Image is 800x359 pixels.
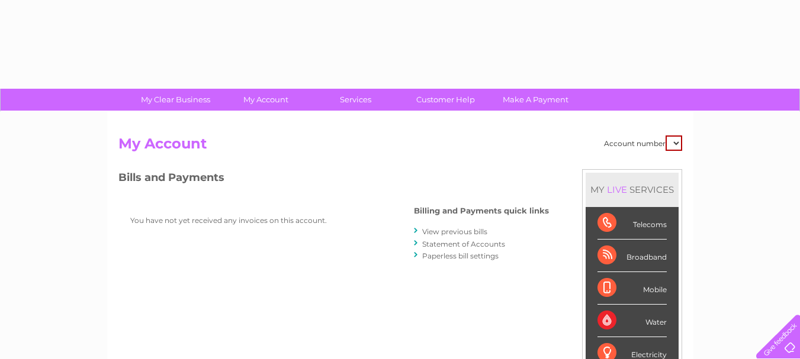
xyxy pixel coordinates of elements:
a: Make A Payment [487,89,584,111]
p: You have not yet received any invoices on this account. [130,215,367,226]
h4: Billing and Payments quick links [414,206,549,215]
a: Statement of Accounts [422,240,505,248]
div: Account number [604,135,682,151]
h2: My Account [118,135,682,158]
a: View previous bills [422,227,487,236]
div: Telecoms [597,207,667,240]
a: Customer Help [397,89,494,111]
div: Mobile [597,272,667,305]
a: Services [307,89,404,111]
h3: Bills and Payments [118,169,549,190]
div: MY SERVICES [586,173,679,206]
div: Broadband [597,240,667,272]
div: Water [597,305,667,337]
div: LIVE [605,184,629,195]
a: Paperless bill settings [422,251,499,260]
a: My Account [217,89,314,111]
a: My Clear Business [127,89,224,111]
